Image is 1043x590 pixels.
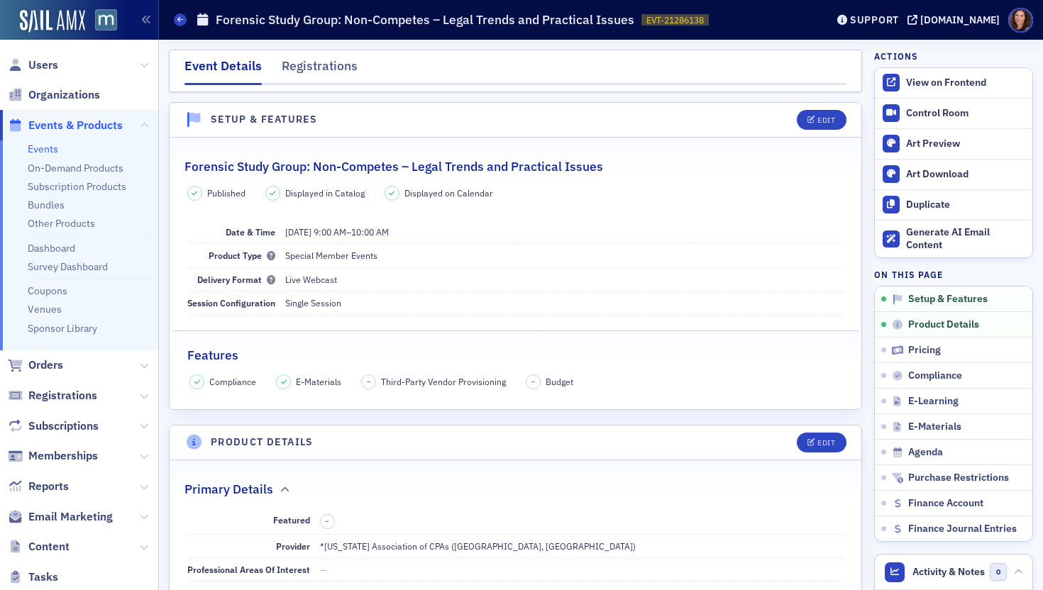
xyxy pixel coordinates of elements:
[8,509,113,525] a: Email Marketing
[211,435,314,450] h4: Product Details
[28,143,58,155] a: Events
[817,439,835,447] div: Edit
[28,418,99,434] span: Subscriptions
[285,250,377,261] span: Special Member Events
[28,118,123,133] span: Events & Products
[28,162,123,174] a: On-Demand Products
[908,497,983,510] span: Finance Account
[184,480,273,499] h2: Primary Details
[187,297,275,308] span: Session Configuration
[285,226,389,238] span: –
[28,388,97,403] span: Registrations
[8,539,70,555] a: Content
[351,226,389,238] time: 10:00 AM
[906,199,1025,211] div: Duplicate
[209,250,275,261] span: Product Type
[8,479,69,494] a: Reports
[28,180,126,193] a: Subscription Products
[285,274,337,285] span: Live Webcast
[531,377,536,386] span: –
[906,168,1025,181] div: Art Download
[906,77,1025,89] div: View on Frontend
[28,87,100,103] span: Organizations
[908,421,961,433] span: E-Materials
[28,217,95,230] a: Other Products
[226,226,275,238] span: Date & Time
[320,540,636,552] span: *[US_STATE] Association of CPAs ([GEOGRAPHIC_DATA], [GEOGRAPHIC_DATA])
[187,346,238,364] h2: Features
[874,268,1033,281] h4: On this page
[874,50,918,62] h4: Actions
[28,357,63,373] span: Orders
[912,564,985,579] span: Activity & Notes
[28,539,70,555] span: Content
[187,564,310,575] span: Professional Areas Of Interest
[285,297,341,308] span: Single Session
[8,388,97,403] a: Registrations
[381,375,506,388] span: Third-Party Vendor Provisioning
[908,395,959,408] span: E-Learning
[28,448,98,464] span: Memberships
[95,9,117,31] img: SailAMX
[908,344,941,357] span: Pricing
[207,187,245,199] span: Published
[920,13,1000,26] div: [DOMAIN_NAME]
[875,220,1032,258] button: Generate AI Email Content
[285,187,365,199] span: Displayed in Catalog
[908,369,962,382] span: Compliance
[28,242,75,255] a: Dashboard
[875,68,1032,98] a: View on Frontend
[908,446,943,459] span: Agenda
[28,199,65,211] a: Bundles
[850,13,899,26] div: Support
[908,293,988,306] span: Setup & Features
[296,375,341,388] span: E-Materials
[907,15,1005,25] button: [DOMAIN_NAME]
[546,375,573,388] span: Budget
[28,569,58,585] span: Tasks
[646,14,704,26] span: EVT-21286138
[285,226,311,238] span: [DATE]
[28,303,62,316] a: Venues
[797,110,846,130] button: Edit
[8,118,123,133] a: Events & Products
[8,57,58,73] a: Users
[817,116,835,124] div: Edit
[875,128,1032,159] a: Art Preview
[8,569,58,585] a: Tasks
[906,107,1025,120] div: Control Room
[20,10,85,33] img: SailAMX
[367,377,371,386] span: –
[276,540,310,552] span: Provider
[8,418,99,434] a: Subscriptions
[28,322,97,335] a: Sponsor Library
[906,226,1025,251] div: Generate AI Email Content
[28,57,58,73] span: Users
[906,138,1025,150] div: Art Preview
[28,509,113,525] span: Email Marketing
[908,318,979,331] span: Product Details
[908,472,1009,484] span: Purchase Restrictions
[282,57,358,83] div: Registrations
[1008,8,1033,33] span: Profile
[325,516,329,526] span: –
[8,87,100,103] a: Organizations
[320,564,327,575] span: —
[797,433,846,452] button: Edit
[28,284,67,297] a: Coupons
[875,159,1032,189] a: Art Download
[314,226,346,238] time: 9:00 AM
[211,112,317,127] h4: Setup & Features
[209,375,256,388] span: Compliance
[990,563,1008,581] span: 0
[273,514,310,525] span: Featured
[184,157,603,176] h2: Forensic Study Group: Non-Competes – Legal Trends and Practical Issues
[28,260,108,273] a: Survey Dashboard
[8,448,98,464] a: Memberships
[216,11,634,28] h1: Forensic Study Group: Non-Competes – Legal Trends and Practical Issues
[875,99,1032,128] a: Control Room
[184,57,262,85] div: Event Details
[28,479,69,494] span: Reports
[85,9,117,33] a: View Homepage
